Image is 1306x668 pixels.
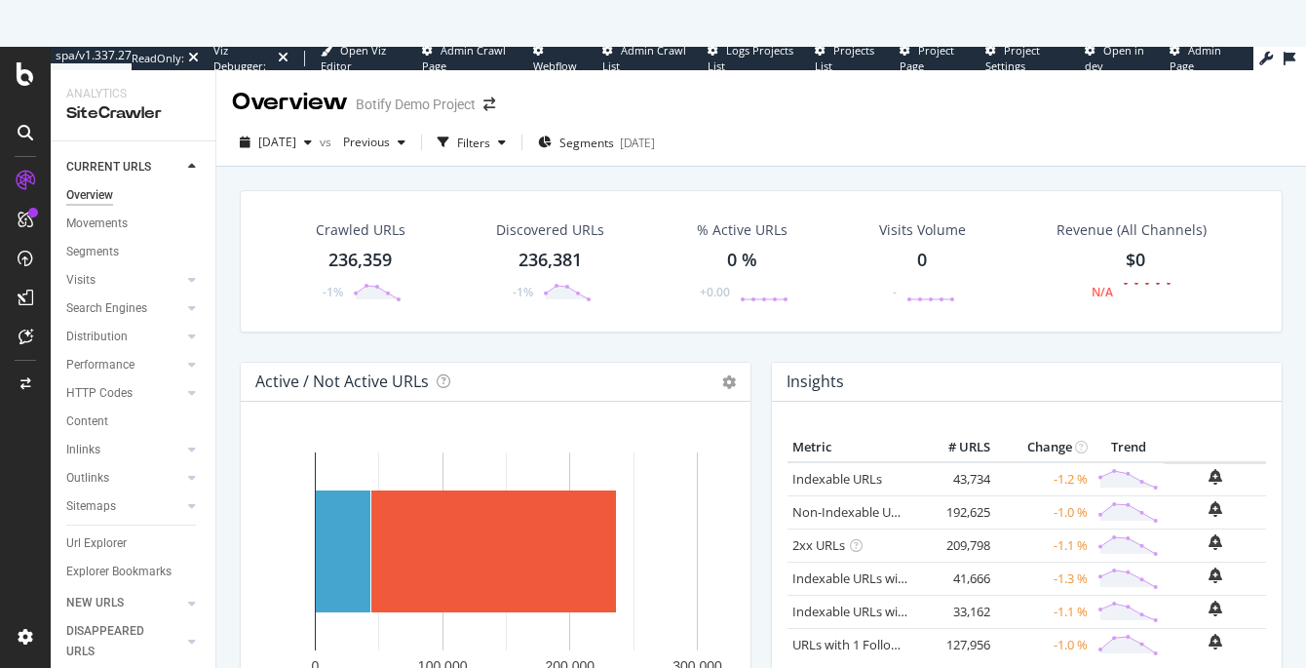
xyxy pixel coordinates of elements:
button: Segments[DATE] [530,127,663,158]
div: spa/v1.337.27 [51,47,132,63]
a: Admin Crawl Page [422,43,519,73]
a: Inlinks [66,440,182,460]
div: bell-plus [1209,469,1222,485]
div: Performance [66,355,134,375]
span: Admin Crawl Page [422,43,506,73]
a: Indexable URLs [792,470,882,488]
span: Open Viz Editor [321,43,386,73]
a: Admin Crawl List [602,43,693,73]
div: Overview [232,86,348,119]
a: Open Viz Editor [321,43,407,73]
a: Overview [66,185,202,206]
div: arrow-right-arrow-left [483,98,495,111]
a: spa/v1.337.27 [51,47,132,70]
div: Content [66,412,108,432]
div: bell-plus [1209,601,1222,616]
div: N/A [1092,284,1113,300]
div: 236,359 [328,248,392,273]
a: Sitemaps [66,496,182,517]
span: Project Settings [985,43,1040,73]
div: -1% [323,284,343,300]
a: URLs with 1 Follow Inlink [792,636,936,653]
div: % Active URLs [697,220,787,240]
h4: Active / Not Active URLs [255,369,429,395]
a: Outlinks [66,468,182,489]
iframe: Intercom live chat [1240,602,1287,648]
td: -1.1 % [995,595,1093,628]
div: [DATE] [620,135,655,151]
button: Previous [335,127,413,158]
div: -1% [513,284,533,300]
td: -1.0 % [995,495,1093,529]
a: Distribution [66,327,182,347]
a: HTTP Codes [66,383,182,404]
div: SiteCrawler [66,102,200,125]
span: Logs Projects List [708,43,793,73]
td: 127,956 [917,628,995,661]
td: 192,625 [917,495,995,529]
a: Webflow [533,43,588,73]
div: bell-plus [1209,534,1222,550]
a: Visits [66,270,182,291]
a: NEW URLS [66,593,182,613]
td: 209,798 [917,529,995,562]
div: Inlinks [66,440,100,460]
a: Projects List [815,43,884,73]
a: 2xx URLs [792,536,845,554]
button: [DATE] [232,127,320,158]
td: -1.0 % [995,628,1093,661]
th: # URLS [917,433,995,462]
td: -1.1 % [995,529,1093,562]
span: Project Page [900,43,954,73]
a: Explorer Bookmarks [66,562,202,582]
div: bell-plus [1209,568,1222,583]
span: Projects List [815,43,874,73]
span: Segments [559,135,614,151]
a: Admin Page [1170,43,1239,73]
td: 43,734 [917,462,995,496]
div: Viz Debugger: [213,43,274,73]
span: Webflow [533,59,577,73]
a: Url Explorer [66,533,202,554]
a: Open in dev [1085,43,1155,73]
span: Previous [335,134,390,150]
td: 41,666 [917,562,995,595]
a: Project Page [900,43,971,73]
a: Performance [66,355,182,375]
div: +0.00 [700,284,730,300]
div: Overview [66,185,113,206]
div: Crawled URLs [316,220,405,240]
div: Outlinks [66,468,109,489]
span: Admin Crawl List [602,43,686,73]
div: Explorer Bookmarks [66,562,172,582]
span: Open in dev [1085,43,1144,73]
div: Filters [457,135,490,151]
th: Change [995,433,1093,462]
div: Distribution [66,327,128,347]
div: Visits Volume [879,220,966,240]
td: -1.3 % [995,562,1093,595]
div: bell-plus [1209,634,1222,649]
div: - [893,284,897,300]
span: vs [320,134,335,150]
div: Botify Demo Project [356,95,476,114]
div: Url Explorer [66,533,127,554]
div: 236,381 [519,248,582,273]
div: CURRENT URLS [66,157,151,177]
a: Search Engines [66,298,182,319]
div: Search Engines [66,298,147,319]
a: Project Settings [985,43,1070,73]
div: ReadOnly: [132,51,184,66]
a: Indexable URLs with Bad H1 [792,570,955,587]
td: -1.2 % [995,462,1093,496]
td: 33,162 [917,595,995,628]
a: Movements [66,214,202,234]
a: Non-Indexable URLs [792,503,911,521]
i: Options [722,375,736,389]
div: NEW URLS [66,593,124,613]
div: Segments [66,242,119,262]
th: Trend [1093,433,1164,462]
div: HTTP Codes [66,383,133,404]
a: Indexable URLs with Bad Description [792,603,1005,620]
div: Sitemaps [66,496,116,517]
